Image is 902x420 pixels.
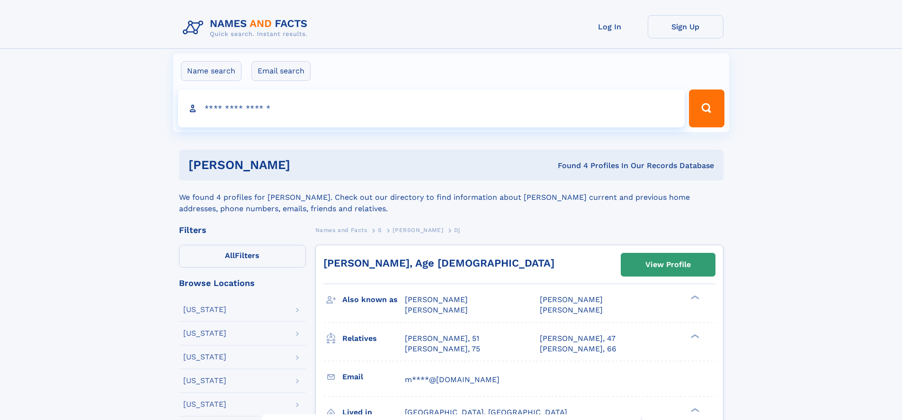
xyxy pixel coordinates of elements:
[540,295,603,304] span: [PERSON_NAME]
[342,369,405,385] h3: Email
[378,227,382,233] span: S
[251,61,311,81] label: Email search
[424,161,714,171] div: Found 4 Profiles In Our Records Database
[179,279,306,287] div: Browse Locations
[645,254,691,276] div: View Profile
[572,15,648,38] a: Log In
[323,257,554,269] a: [PERSON_NAME], Age [DEMOGRAPHIC_DATA]
[393,227,443,233] span: [PERSON_NAME]
[342,292,405,308] h3: Also known as
[405,408,567,417] span: [GEOGRAPHIC_DATA], [GEOGRAPHIC_DATA]
[648,15,723,38] a: Sign Up
[405,333,479,344] a: [PERSON_NAME], 51
[179,15,315,41] img: Logo Names and Facts
[179,245,306,268] label: Filters
[188,159,424,171] h1: [PERSON_NAME]
[405,305,468,314] span: [PERSON_NAME]
[688,407,700,413] div: ❯
[183,306,226,313] div: [US_STATE]
[454,227,460,233] span: Dj
[183,353,226,361] div: [US_STATE]
[393,224,443,236] a: [PERSON_NAME]
[540,305,603,314] span: [PERSON_NAME]
[621,253,715,276] a: View Profile
[405,295,468,304] span: [PERSON_NAME]
[315,224,367,236] a: Names and Facts
[225,251,235,260] span: All
[689,89,724,127] button: Search Button
[183,401,226,408] div: [US_STATE]
[540,333,616,344] a: [PERSON_NAME], 47
[540,344,616,354] a: [PERSON_NAME], 66
[181,61,241,81] label: Name search
[183,330,226,337] div: [US_STATE]
[378,224,382,236] a: S
[179,226,306,234] div: Filters
[178,89,685,127] input: search input
[179,180,723,214] div: We found 4 profiles for [PERSON_NAME]. Check out our directory to find information about [PERSON_...
[342,331,405,347] h3: Relatives
[688,333,700,339] div: ❯
[405,344,480,354] a: [PERSON_NAME], 75
[688,295,700,301] div: ❯
[183,377,226,384] div: [US_STATE]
